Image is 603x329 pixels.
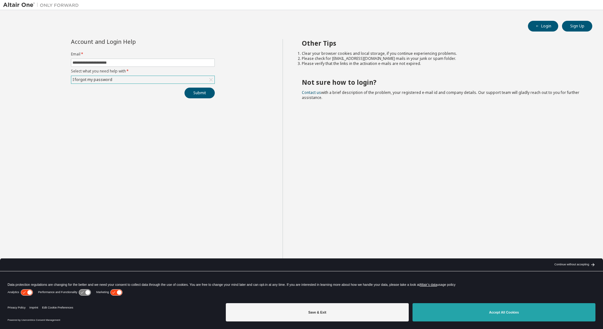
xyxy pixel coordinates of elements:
[71,52,215,57] label: Email
[71,69,215,74] label: Select what you need help with
[302,61,581,66] li: Please verify that the links in the activation e-mails are not expired.
[302,51,581,56] li: Clear your browser cookies and local storage, if you continue experiencing problems.
[528,21,558,32] button: Login
[302,78,581,86] h2: Not sure how to login?
[302,90,579,100] span: with a brief description of the problem, your registered e-mail id and company details. Our suppo...
[3,2,82,8] img: Altair One
[302,56,581,61] li: Please check for [EMAIL_ADDRESS][DOMAIN_NAME] mails in your junk or spam folder.
[71,76,214,84] div: I forgot my password
[562,21,592,32] button: Sign Up
[302,39,581,47] h2: Other Tips
[72,76,113,83] div: I forgot my password
[184,88,215,98] button: Submit
[71,39,186,44] div: Account and Login Help
[302,90,321,95] a: Contact us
